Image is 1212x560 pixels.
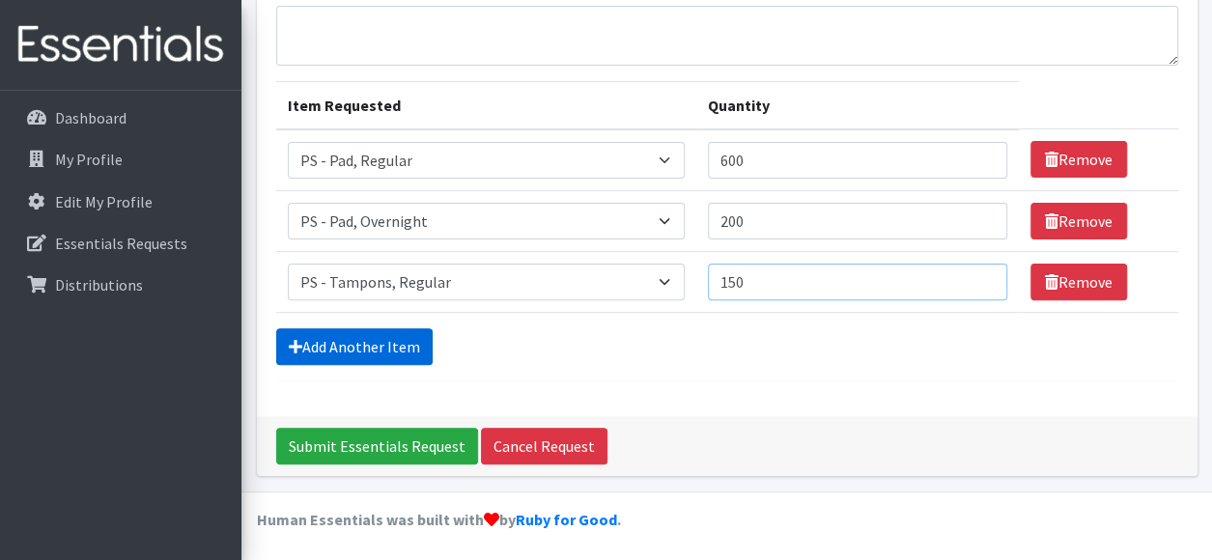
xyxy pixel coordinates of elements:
[516,510,617,529] a: Ruby for Good
[1030,141,1127,178] a: Remove
[1030,264,1127,300] a: Remove
[8,182,234,221] a: Edit My Profile
[8,224,234,263] a: Essentials Requests
[55,150,123,169] p: My Profile
[8,13,234,77] img: HumanEssentials
[8,98,234,137] a: Dashboard
[276,428,478,464] input: Submit Essentials Request
[257,510,621,529] strong: Human Essentials was built with by .
[8,266,234,304] a: Distributions
[55,108,127,127] p: Dashboard
[1030,203,1127,239] a: Remove
[276,328,433,365] a: Add Another Item
[55,275,143,294] p: Distributions
[55,234,187,253] p: Essentials Requests
[481,428,607,464] a: Cancel Request
[8,140,234,179] a: My Profile
[276,81,696,129] th: Item Requested
[55,192,153,211] p: Edit My Profile
[696,81,1019,129] th: Quantity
